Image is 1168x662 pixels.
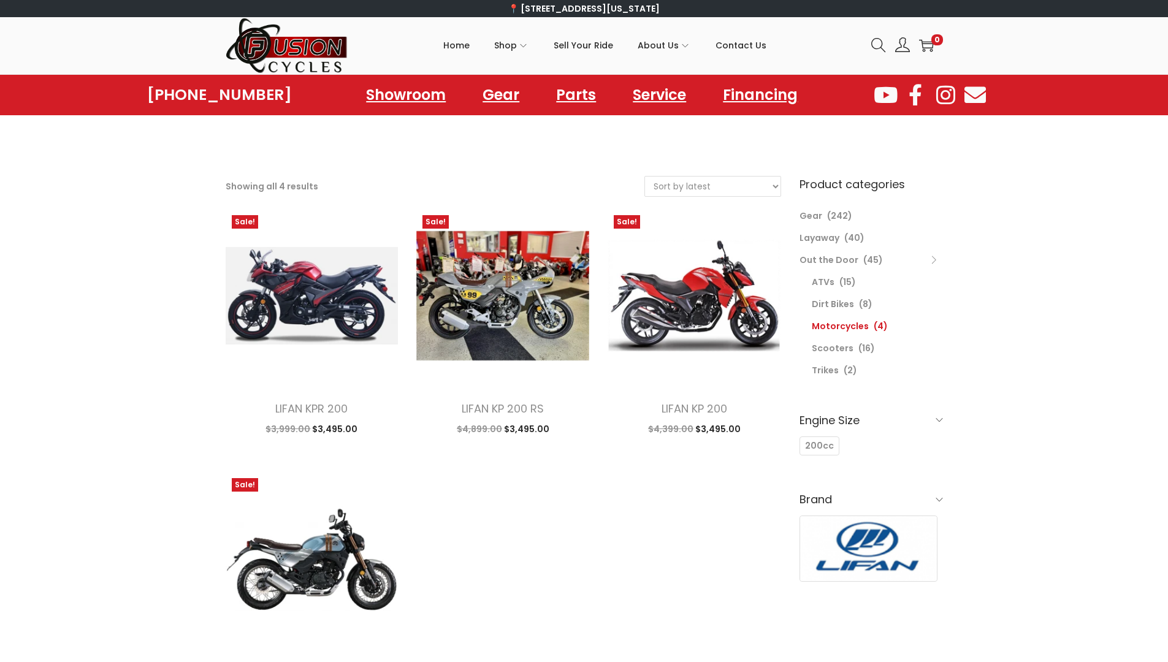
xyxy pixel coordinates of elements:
p: Showing all 4 results [226,178,318,195]
span: $ [457,423,462,435]
a: Service [620,81,698,109]
a: Financing [711,81,810,109]
span: (2) [844,364,857,376]
span: (242) [827,210,852,222]
img: Woostify retina logo [226,17,348,74]
a: Shop [494,18,529,73]
img: Lifan [800,516,937,581]
h6: Product categories [800,176,943,192]
span: 3,495.00 [504,423,549,435]
a: Scooters [812,342,853,354]
span: 3,495.00 [312,423,357,435]
a: Motorcycles [812,320,869,332]
span: $ [695,423,701,435]
span: 3,999.00 [265,423,310,435]
a: [PHONE_NUMBER] [147,86,292,104]
span: $ [312,423,318,435]
span: 4,899.00 [457,423,502,435]
a: Sell Your Ride [554,18,613,73]
span: Sell Your Ride [554,30,613,61]
span: 3,495.00 [695,423,741,435]
nav: Menu [354,81,810,109]
span: $ [504,423,510,435]
span: Shop [494,30,517,61]
a: Parts [544,81,608,109]
span: (15) [839,276,856,288]
a: Trikes [812,364,839,376]
select: Shop order [645,177,781,196]
span: Home [443,30,470,61]
a: ATVs [812,276,834,288]
a: 0 [919,38,934,53]
span: (8) [859,298,872,310]
span: (40) [844,232,865,244]
a: Layaway [800,232,839,244]
a: Gear [470,81,532,109]
a: Showroom [354,81,458,109]
a: LIFAN KP 200 [662,401,727,416]
span: (4) [874,320,888,332]
span: About Us [638,30,679,61]
h6: Engine Size [800,406,943,435]
a: LIFAN KPR 200 [275,401,348,416]
nav: Primary navigation [348,18,862,73]
a: About Us [638,18,691,73]
a: Contact Us [716,18,766,73]
a: LIFAN KP 200 RS [462,401,544,416]
span: 200cc [805,439,834,452]
span: $ [265,423,271,435]
span: (45) [863,254,883,266]
a: Dirt Bikes [812,298,854,310]
a: Gear [800,210,822,222]
a: Home [443,18,470,73]
a: Out the Door [800,254,858,266]
h6: Brand [800,485,943,514]
a: 📍 [STREET_ADDRESS][US_STATE] [508,2,660,15]
span: Contact Us [716,30,766,61]
span: 4,399.00 [648,423,693,435]
span: $ [648,423,654,435]
span: (16) [858,342,875,354]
